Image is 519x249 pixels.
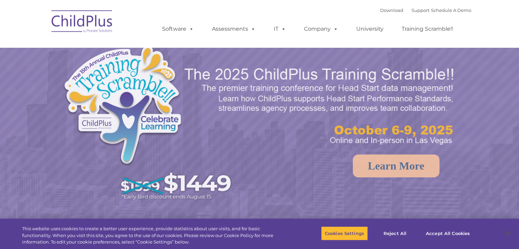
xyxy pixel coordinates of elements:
[22,225,286,246] div: This website uses cookies to create a better user experience, provide statistics about user visit...
[422,226,474,240] button: Accept All Cookies
[501,226,516,241] button: Close
[48,5,116,40] img: ChildPlus by Procare Solutions
[205,22,262,36] a: Assessments
[431,8,471,13] a: Schedule A Demo
[353,155,439,177] a: Learn More
[374,226,416,240] button: Reject All
[395,22,460,36] a: Training Scramble!!
[267,22,293,36] a: IT
[349,22,390,36] a: University
[155,22,201,36] a: Software
[297,22,345,36] a: Company
[412,8,430,13] a: Support
[321,226,368,240] button: Cookies Settings
[380,8,403,13] a: Download
[380,8,471,13] font: |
